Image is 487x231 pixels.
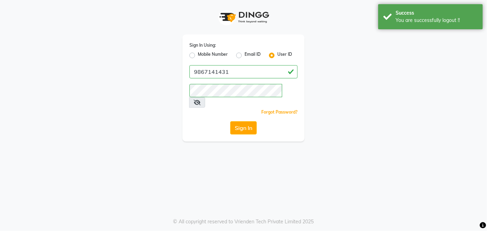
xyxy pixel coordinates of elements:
a: Forgot Password? [261,109,298,115]
input: Username [189,65,298,78]
img: logo1.svg [216,7,271,28]
label: User ID [277,51,292,60]
label: Sign In Using: [189,42,216,48]
div: Success [396,9,478,17]
input: Username [189,84,282,97]
div: You are successfully logout !! [396,17,478,24]
button: Sign In [230,121,257,134]
label: Mobile Number [198,51,228,60]
label: Email ID [245,51,261,60]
